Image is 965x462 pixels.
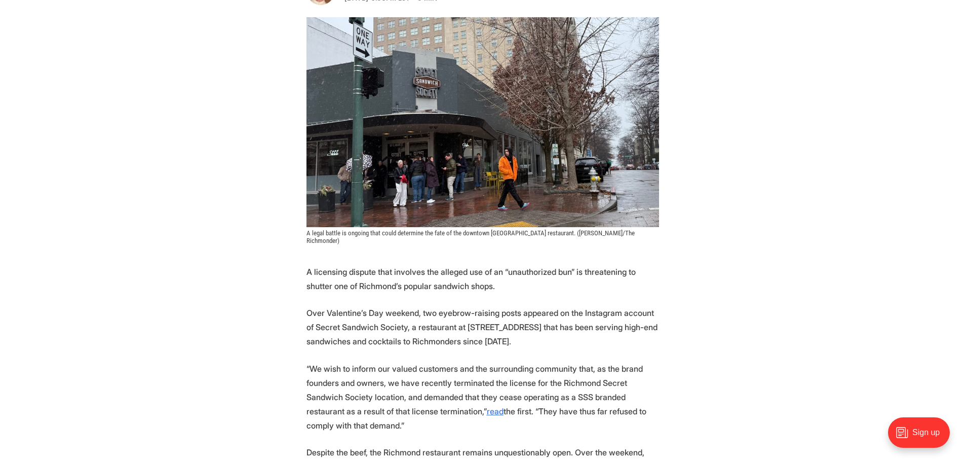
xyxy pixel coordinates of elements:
p: A licensing dispute that involves the alleged use of an “unauthorized bun” is threatening to shut... [306,265,659,293]
a: read [487,406,504,416]
p: “We wish to inform our valued customers and the surrounding community that, as the brand founders... [306,362,659,433]
img: What’s going on with Secret Sandwich Society? [306,17,659,227]
span: A legal battle is ongoing that could determine the fate of the downtown [GEOGRAPHIC_DATA] restaur... [306,229,636,244]
iframe: portal-trigger [879,412,965,462]
p: Over Valentine’s Day weekend, two eyebrow-raising posts appeared on the Instagram account of Secr... [306,306,659,348]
